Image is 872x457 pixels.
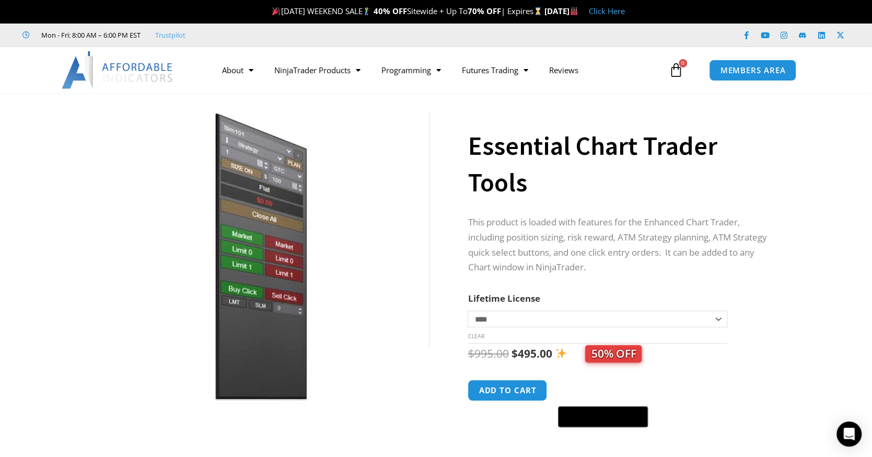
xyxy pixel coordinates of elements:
[212,58,666,82] nav: Menu
[555,348,566,359] img: ✨
[570,7,578,15] img: 🏭
[371,58,451,82] a: Programming
[155,29,185,41] a: Trustpilot
[212,58,264,82] a: About
[468,6,501,16] strong: 70% OFF
[585,345,642,362] span: 50% OFF
[468,380,547,401] button: Add to cart
[679,59,687,67] span: 0
[468,128,773,201] h1: Essential Chart Trader Tools
[720,66,785,74] span: MEMBERS AREA
[374,6,407,16] strong: 40% OFF
[558,406,648,427] button: Buy with GPay
[468,346,508,361] bdi: 995.00
[511,346,517,361] span: $
[39,29,141,41] span: Mon - Fri: 8:00 AM – 6:00 PM EST
[264,58,371,82] a: NinjaTrader Products
[836,421,862,447] div: Open Intercom Messenger
[544,6,578,16] strong: [DATE]
[709,60,796,81] a: MEMBERS AREA
[363,7,370,15] img: 🏌️‍♂️
[589,6,625,16] a: Click Here
[270,6,544,16] span: [DATE] WEEKEND SALE Sitewide + Up To | Expires
[534,7,542,15] img: ⌛
[451,58,539,82] a: Futures Trading
[468,215,773,276] p: This product is loaded with features for the Enhanced Chart Trader, including position sizing, ri...
[62,51,174,89] img: LogoAI | Affordable Indicators – NinjaTrader
[468,346,474,361] span: $
[539,58,589,82] a: Reviews
[556,378,650,403] iframe: Secure express checkout frame
[468,333,484,340] a: Clear options
[93,111,429,401] img: Essential Chart Trader Tools
[468,292,540,304] label: Lifetime License
[511,346,552,361] bdi: 495.00
[653,55,699,85] a: 0
[272,7,280,15] img: 🎉
[468,434,773,443] iframe: PayPal Message 1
